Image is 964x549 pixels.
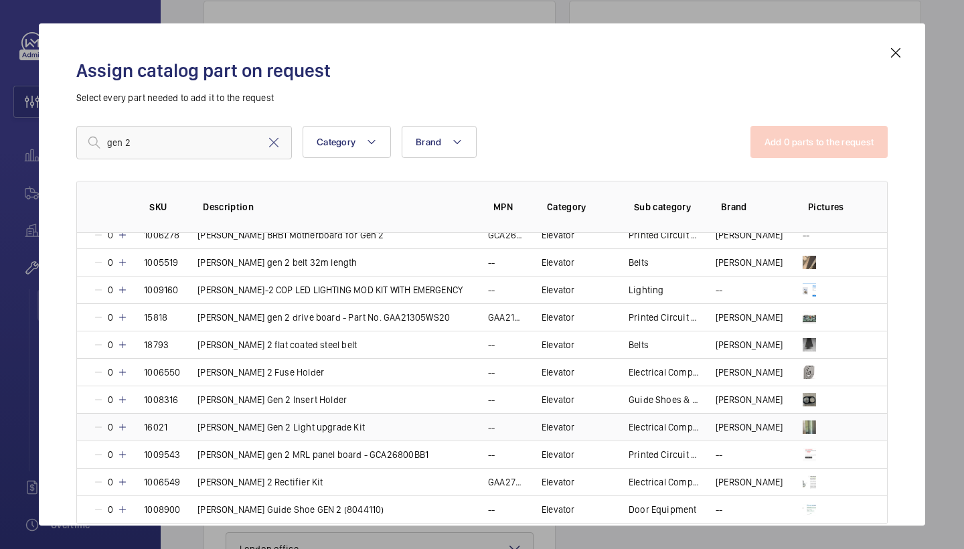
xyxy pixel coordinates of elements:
p: [PERSON_NAME] [716,256,783,269]
p: 1006550 [144,366,180,379]
p: Electrical Component [629,475,700,489]
p: [PERSON_NAME] gen 2 MRL panel board - GCA26800BB1 [197,448,428,461]
button: Add 0 parts to the request [750,126,888,158]
p: [PERSON_NAME] Guide Shoe GEN 2 (8044110) [197,503,384,516]
img: aWrStVHTpubbBS8NkZJz-rrpLkisDizbSpb25Td-Mmav4s_b.png [803,366,816,379]
p: 16021 [144,420,167,434]
p: 18793 [144,338,169,351]
img: c88CYvydbuncDGpTqzMHQIvhO1eOVI7BiK1Us-WFzkb6s6ez.png [803,503,816,516]
p: Elevator [542,448,574,461]
p: -- [488,393,495,406]
p: 1009543 [144,448,180,461]
p: MPN [493,200,526,214]
p: [PERSON_NAME] [716,475,783,489]
p: 1005519 [144,256,178,269]
p: 1008900 [144,503,180,516]
span: Brand [416,137,441,147]
p: 1008316 [144,393,178,406]
p: Printed Circuit Board [629,311,700,324]
p: 0 [104,283,117,297]
input: Find a part [76,126,292,159]
p: Sub category [634,200,700,214]
button: Brand [402,126,477,158]
p: GCA26800BB10 [488,228,526,242]
p: [PERSON_NAME] BRB1 Motherboard for Gen 2 [197,228,384,242]
p: Printed Circuit Board [629,228,700,242]
p: 0 [104,448,117,461]
p: -- [488,366,495,379]
p: 0 [104,503,117,516]
button: Category [303,126,391,158]
p: 15818 [144,311,167,324]
img: LGHD-5C1SU8gRIddqiVr9FAcTkUMrW61EJ8CqzDhNHWvCMhu.png [803,311,816,324]
p: -- [716,503,722,516]
p: [PERSON_NAME] Gen 2 Light upgrade Kit [197,420,365,434]
p: [PERSON_NAME] 2 flat coated steel belt [197,338,357,351]
p: [PERSON_NAME] [716,366,783,379]
p: Pictures [808,200,860,214]
p: Description [203,200,472,214]
img: TMaGePvmud_oKiVslbff2ZcAPBdmZAHL3r1tO3-ntLrk8Y4B.png [803,393,816,406]
p: Elevator [542,393,574,406]
p: 1006278 [144,228,179,242]
p: [PERSON_NAME] [716,311,783,324]
p: -- [488,283,495,297]
p: GAA21305WS20 [488,311,526,324]
p: Guide Shoes & Oilers [629,393,700,406]
p: Elevator [542,283,574,297]
p: [PERSON_NAME] [716,393,783,406]
p: -- [803,228,809,242]
p: 0 [104,420,117,434]
p: Elevator [542,228,574,242]
p: Printed Circuit Board [629,448,700,461]
h2: Assign catalog part on request [76,58,888,83]
p: Lighting [629,283,663,297]
p: Select every part needed to add it to the request [76,91,888,104]
p: -- [488,503,495,516]
p: 0 [104,256,117,269]
p: [PERSON_NAME] [716,420,783,434]
span: Category [317,137,355,147]
p: Elevator [542,420,574,434]
p: Elevator [542,475,574,489]
p: [PERSON_NAME] gen 2 drive board - Part No. GAA21305WS20 [197,311,450,324]
img: ZGT3RL0-Jzr3PMc8QJT5G6P8PrX5WbGUc2E2Ea6sMio8pSSx.png [803,338,816,351]
p: [PERSON_NAME] 2 Fuse Holder [197,366,324,379]
p: [PERSON_NAME] [716,338,783,351]
p: 0 [104,366,117,379]
p: 0 [104,228,117,242]
p: GAA27076GJ1 [488,475,526,489]
img: 4OlleRcfrTpNcrQZPkHOilnofnGAZH-4aqszG1U1NBFLMiUI.png [803,420,816,434]
img: N3Vb2_87P-vk5OOGS9OWU-MZCrSDhWyaOM1CQEbzoF57gVn_.png [803,475,816,489]
p: Elevator [542,311,574,324]
p: Elevator [542,338,574,351]
p: 1009160 [144,283,178,297]
p: Electrical Component [629,420,700,434]
p: 0 [104,338,117,351]
p: -- [488,256,495,269]
p: SKU [149,200,181,214]
p: Category [547,200,613,214]
p: Elevator [542,503,574,516]
p: [PERSON_NAME] gen 2 belt 32m length [197,256,357,269]
p: Elevator [542,256,574,269]
p: -- [716,448,722,461]
p: [PERSON_NAME]-2 COP LED LIGHTING MOD KIT WITH EMERGENCY [197,283,463,297]
p: [PERSON_NAME] 2 Rectifier Kit [197,475,323,489]
p: -- [716,283,722,297]
img: vFT_1hsv0V2VjXh1MzVQuyfA1sg9wAj6SSWb8u0QQMK9tuyY.png [803,283,816,297]
img: Bkf6QSTaKsgblYGvZOCQXmSw3zDZbmQgC0UH9--fAhRgkCIn.png [803,256,816,269]
p: Belts [629,338,649,351]
p: 0 [104,311,117,324]
p: -- [488,420,495,434]
p: Belts [629,256,649,269]
p: 0 [104,393,117,406]
p: Door Equipment [629,503,697,516]
p: [PERSON_NAME] Gen 2 Insert Holder [197,393,347,406]
img: MO-ds7YwgjcbzvhSCsRCFhUL-TMiEYhrK5b7iz6TJu8rxuoz.png [803,448,816,461]
p: Elevator [542,366,574,379]
p: Brand [721,200,787,214]
p: 1006549 [144,475,180,489]
p: 0 [104,475,117,489]
p: -- [488,338,495,351]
